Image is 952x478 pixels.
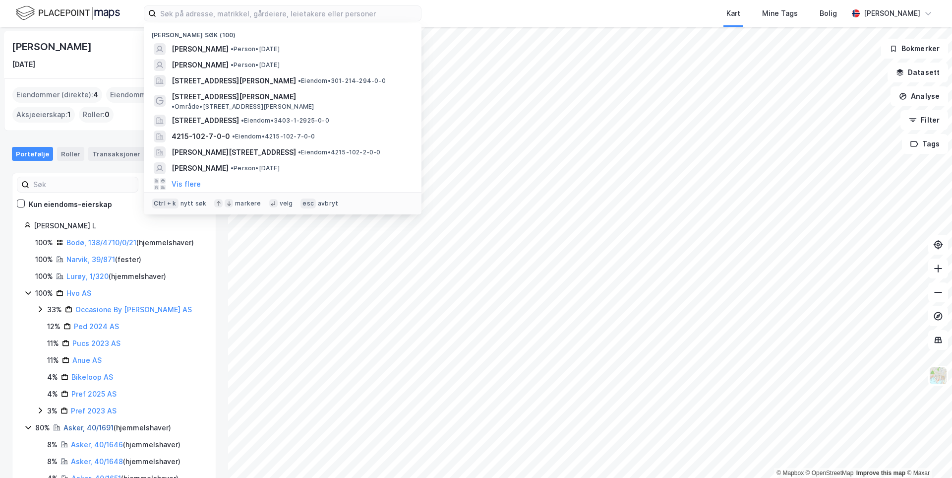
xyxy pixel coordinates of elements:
span: 1 [67,109,71,121]
span: Eiendom • 301-214-294-0-0 [298,77,386,85]
a: Asker, 40/1648 [71,457,123,466]
input: Søk på adresse, matrikkel, gårdeiere, leietakere eller personer [156,6,421,21]
span: [STREET_ADDRESS][PERSON_NAME] [172,91,296,103]
div: markere [235,200,261,207]
div: 11% [47,354,59,366]
span: • [172,103,175,110]
div: 47 [142,149,154,159]
a: Narvik, 39/871 [66,255,115,264]
button: Datasett [888,63,948,82]
span: Eiendom • 4215-102-7-0-0 [232,133,315,140]
div: nytt søk [180,200,207,207]
div: ( fester ) [66,254,141,266]
div: Roller : [79,107,114,123]
span: • [232,133,235,140]
a: Occasione By [PERSON_NAME] AS [75,305,192,314]
div: 11% [47,338,59,349]
div: 4% [47,388,58,400]
a: OpenStreetMap [806,470,854,477]
div: Kun eiendoms-eierskap [29,199,112,210]
div: 100% [35,287,53,299]
div: 3% [47,405,58,417]
div: [PERSON_NAME] L [34,220,204,232]
div: Portefølje [12,147,53,161]
div: ( hjemmelshaver ) [66,271,166,282]
div: ( hjemmelshaver ) [63,422,171,434]
button: Bokmerker [881,39,948,59]
div: [PERSON_NAME] [864,7,920,19]
span: • [298,148,301,156]
img: Z [929,366,948,385]
div: 8% [47,456,58,468]
div: Transaksjoner [88,147,158,161]
span: 0 [105,109,110,121]
span: • [231,164,234,172]
span: Person • [DATE] [231,164,280,172]
a: Mapbox [776,470,804,477]
div: 4% [47,371,58,383]
span: • [298,77,301,84]
span: 4 [93,89,98,101]
a: Asker, 40/1691 [63,423,114,432]
a: Ped 2024 AS [74,322,119,331]
span: • [231,61,234,68]
div: Aksjeeierskap : [12,107,75,123]
span: [STREET_ADDRESS][PERSON_NAME] [172,75,296,87]
div: [DATE] [12,59,35,70]
div: esc [300,199,316,208]
a: Asker, 40/1646 [71,440,123,449]
div: 100% [35,254,53,266]
div: Roller [57,147,84,161]
span: Eiendom • 4215-102-2-0-0 [298,148,381,156]
span: Person • [DATE] [231,61,280,69]
div: ( hjemmelshaver ) [66,237,194,249]
div: 80% [35,422,50,434]
span: [STREET_ADDRESS] [172,115,239,127]
span: [PERSON_NAME] [172,162,229,174]
a: Improve this map [856,470,905,477]
div: [PERSON_NAME] [12,39,93,55]
a: Lurøy, 1/320 [66,272,109,280]
div: Kart [726,7,740,19]
div: velg [280,200,293,207]
span: 4215-102-7-0-0 [172,131,230,142]
span: • [231,45,234,53]
div: 100% [35,271,53,282]
div: Bolig [820,7,837,19]
div: ( hjemmelshaver ) [71,456,180,468]
div: 33% [47,304,62,316]
div: Kontrollprogram for chat [902,430,952,478]
iframe: Chat Widget [902,430,952,478]
div: Eiendommer (Indirekte) : [106,87,210,103]
div: 8% [47,439,58,451]
div: [PERSON_NAME] søk (100) [144,23,421,41]
button: Analyse [891,86,948,106]
span: Person • [DATE] [231,45,280,53]
div: Eiendommer (direkte) : [12,87,102,103]
button: Vis flere [172,178,201,190]
div: 12% [47,321,60,333]
a: Bodø, 138/4710/0/21 [66,238,136,247]
img: logo.f888ab2527a4732fd821a326f86c7f29.svg [16,4,120,22]
div: Ctrl + k [152,199,178,208]
span: Område • [STREET_ADDRESS][PERSON_NAME] [172,103,314,111]
a: Bikeloop AS [71,373,113,381]
span: [PERSON_NAME] [172,43,229,55]
a: Pref 2023 AS [71,407,117,415]
div: ( hjemmelshaver ) [71,439,180,451]
input: Søk [29,177,138,192]
button: Tags [902,134,948,154]
span: [PERSON_NAME][STREET_ADDRESS] [172,146,296,158]
a: Pref 2025 AS [71,390,117,398]
a: Hvo AS [66,289,91,297]
div: Mine Tags [762,7,798,19]
div: avbryt [318,200,338,207]
div: 100% [35,237,53,249]
span: Eiendom • 3403-1-2925-0-0 [241,117,329,125]
a: Anue AS [72,356,102,364]
a: Pucs 2023 AS [72,339,120,347]
span: [PERSON_NAME] [172,59,229,71]
button: Filter [900,110,948,130]
span: • [241,117,244,124]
